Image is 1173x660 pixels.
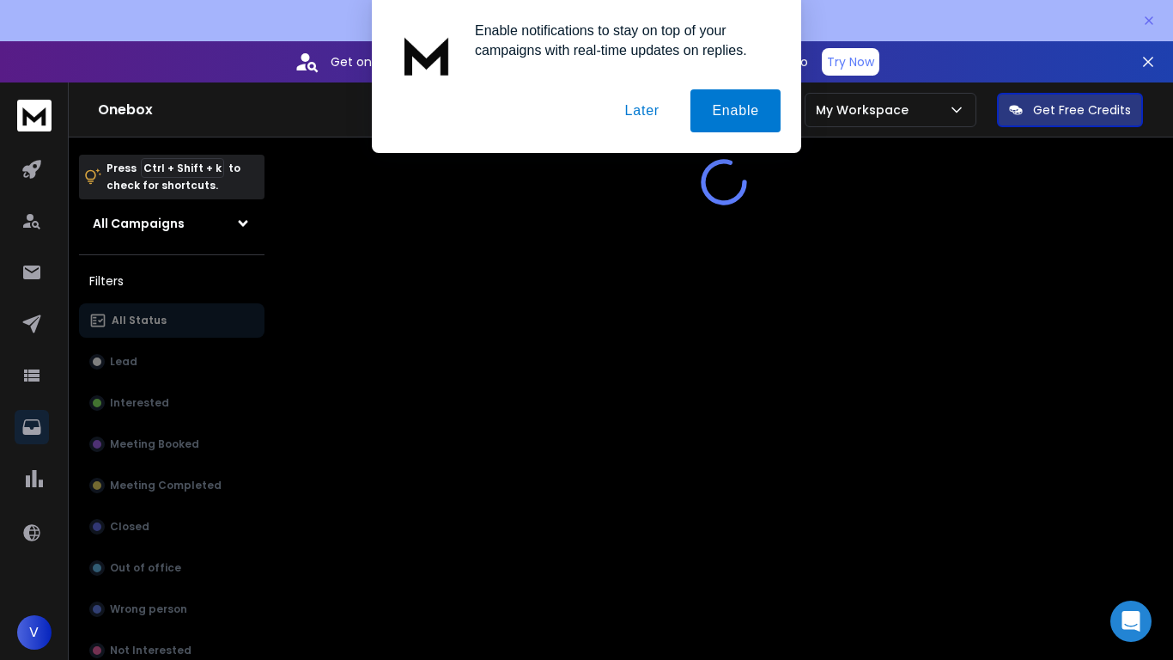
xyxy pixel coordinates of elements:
button: Enable [690,89,781,132]
button: All Campaigns [79,206,264,241]
p: Press to check for shortcuts. [106,160,240,194]
div: Open Intercom Messenger [1110,601,1152,642]
button: V [17,615,52,650]
span: Ctrl + Shift + k [141,158,224,178]
h1: All Campaigns [93,215,185,232]
div: Enable notifications to stay on top of your campaigns with real-time updates on replies. [461,21,781,60]
h3: Filters [79,269,264,293]
img: notification icon [392,21,461,89]
button: Later [603,89,680,132]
